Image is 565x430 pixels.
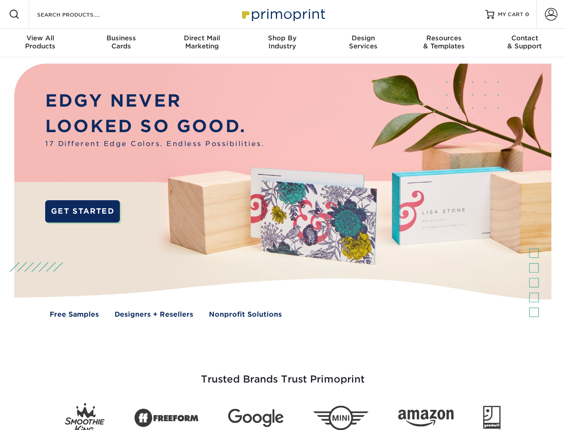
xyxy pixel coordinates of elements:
a: DesignServices [323,29,404,57]
div: & Support [484,34,565,50]
a: Contact& Support [484,29,565,57]
span: 17 Different Edge Colors. Endless Possibilities. [45,139,264,149]
span: Contact [484,34,565,42]
span: Direct Mail [161,34,242,42]
h3: Trusted Brands Trust Primoprint [21,352,544,396]
a: Direct MailMarketing [161,29,242,57]
div: Services [323,34,404,50]
span: 0 [525,11,529,17]
p: EDGY NEVER [45,88,264,114]
div: Cards [81,34,161,50]
input: SEARCH PRODUCTS..... [36,9,123,20]
a: Designers + Resellers [115,310,193,320]
span: Design [323,34,404,42]
div: Marketing [161,34,242,50]
img: Amazon [398,410,454,427]
span: MY CART [498,11,523,18]
div: Industry [242,34,323,50]
p: LOOKED SO GOOD. [45,114,264,139]
span: Resources [404,34,484,42]
a: Resources& Templates [404,29,484,57]
img: Primoprint [238,4,327,24]
div: & Templates [404,34,484,50]
a: BusinessCards [81,29,161,57]
a: Free Samples [50,310,99,320]
a: Nonprofit Solutions [209,310,282,320]
img: Google [228,409,284,427]
span: Business [81,34,161,42]
img: Goodwill [483,406,501,430]
a: Shop ByIndustry [242,29,323,57]
a: GET STARTED [45,200,120,223]
span: Shop By [242,34,323,42]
